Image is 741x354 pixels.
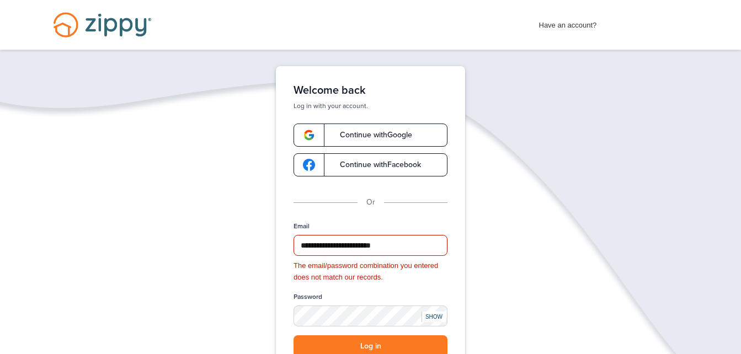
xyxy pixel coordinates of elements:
[294,260,447,283] div: The email/password combination you entered does not match our records.
[329,131,412,139] span: Continue with Google
[294,305,447,326] input: Password
[422,312,446,322] div: SHOW
[294,222,310,231] label: Email
[294,153,447,176] a: google-logoContinue withFacebook
[303,159,315,171] img: google-logo
[539,14,597,31] span: Have an account?
[303,129,315,141] img: google-logo
[294,124,447,147] a: google-logoContinue withGoogle
[294,84,447,97] h1: Welcome back
[329,161,421,169] span: Continue with Facebook
[294,101,447,110] p: Log in with your account.
[294,292,322,302] label: Password
[366,196,375,208] p: Or
[294,235,447,256] input: Email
